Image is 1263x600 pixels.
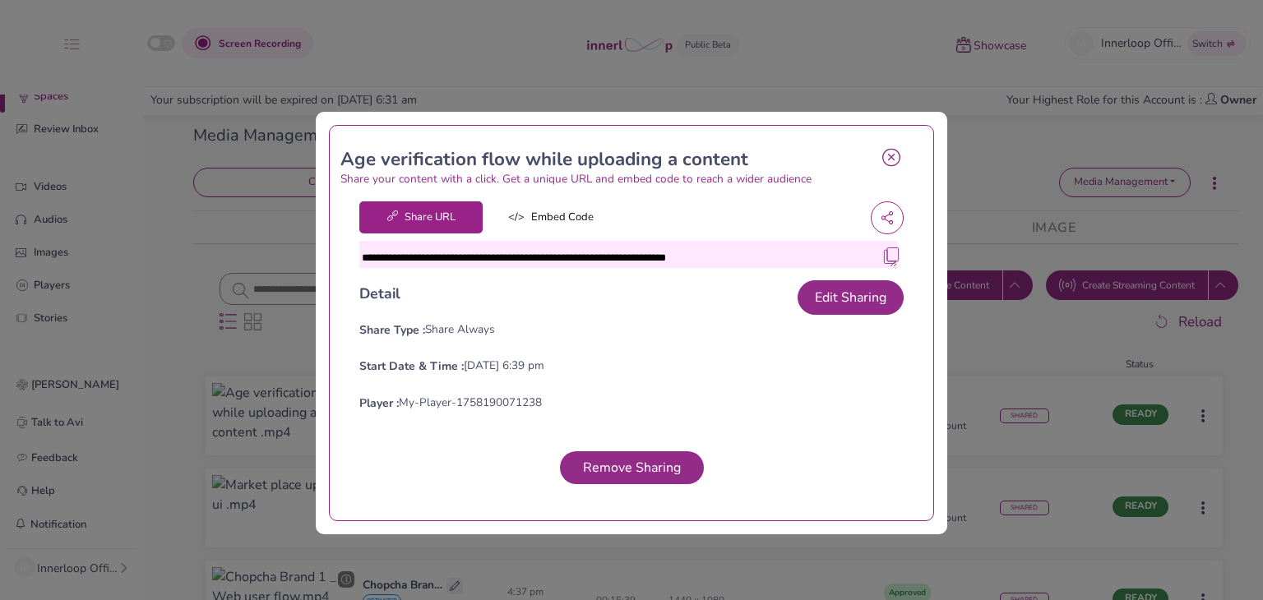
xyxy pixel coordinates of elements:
[399,395,542,412] p: My-Player-1758190071238
[798,280,904,315] button: Edit Sharing
[359,395,399,412] div: Player :
[560,451,704,484] button: Remove Sharing
[359,358,464,375] div: Start Date & Time :
[425,321,495,339] p: Share Always
[359,201,483,234] span: Share URL
[359,285,400,302] h5: Detail
[359,321,425,339] div: Share Type :
[508,210,525,226] span: </>
[576,459,687,477] span: Remove Sharing
[464,358,544,375] p: [DATE] 6:39 pm
[340,171,870,188] p: Share your content with a click. Get a unique URL and embed code to reach a wider audience
[340,149,870,171] h2: Age verification flow while uploading a content
[489,201,613,234] span: Embed Code
[883,247,900,264] img: copy to clipboard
